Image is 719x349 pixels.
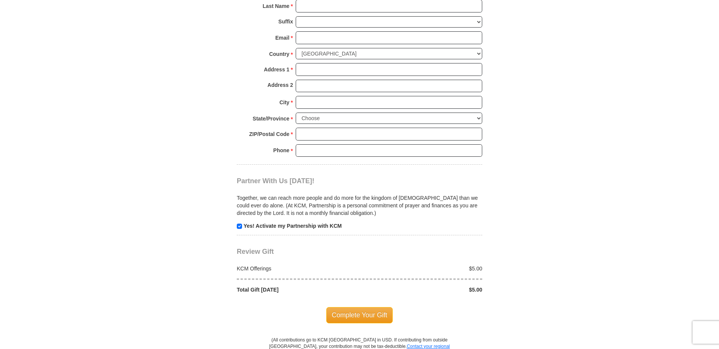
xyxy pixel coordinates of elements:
[359,286,486,293] div: $5.00
[244,223,342,229] strong: Yes! Activate my Partnership with KCM
[279,97,289,108] strong: City
[326,307,393,323] span: Complete Your Gift
[264,64,290,75] strong: Address 1
[278,16,293,27] strong: Suffix
[237,194,482,217] p: Together, we can reach more people and do more for the kingdom of [DEMOGRAPHIC_DATA] than we coul...
[275,32,289,43] strong: Email
[269,49,290,59] strong: Country
[237,248,274,255] span: Review Gift
[273,145,290,156] strong: Phone
[249,129,290,139] strong: ZIP/Postal Code
[253,113,289,124] strong: State/Province
[267,80,293,90] strong: Address 2
[237,177,315,185] span: Partner With Us [DATE]!
[359,265,486,272] div: $5.00
[263,1,290,11] strong: Last Name
[233,286,360,293] div: Total Gift [DATE]
[233,265,360,272] div: KCM Offerings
